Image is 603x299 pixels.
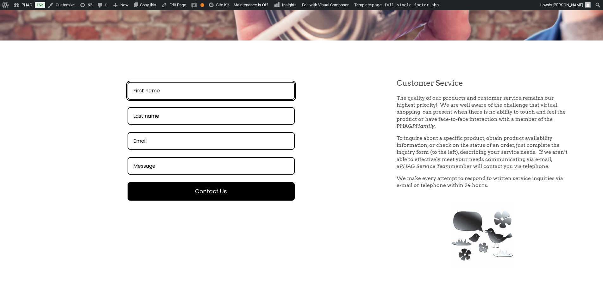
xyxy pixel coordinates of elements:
input: Message field [128,157,295,175]
em: PHAG Service Team [399,163,450,169]
button: Contact Us [128,182,295,201]
input: Email field [128,132,295,150]
div: OK [200,3,204,7]
h4: To inquire about a specific product, obtain product availability information, or check on the sta... [397,135,568,175]
h4: We make every attempt to respond to written service inquiries via e-mail or telephone within 24 h... [397,175,568,194]
span: Site Kit [216,3,229,7]
span: Insights [282,3,297,7]
span: [PERSON_NAME] [553,3,583,7]
img: Decal twitter [451,205,514,268]
a: Live [35,2,45,8]
h4: The quality of our products and customer service remains our highest priority! We are well aware ... [397,95,568,135]
span: page-full_single_footer.php [372,3,439,7]
h1: Customer Service [397,78,568,94]
input: LastName field [128,107,295,125]
input: FirstName field [128,82,295,99]
em: PHamily [412,123,435,129]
